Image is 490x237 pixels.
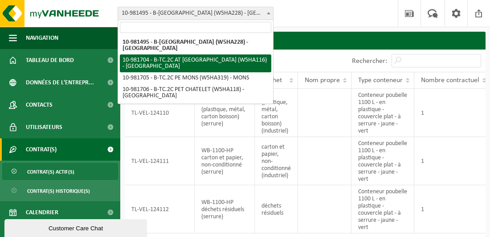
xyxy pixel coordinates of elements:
td: TL-VEL-124110 [125,89,195,137]
li: 10-981495 - B-[GEOGRAPHIC_DATA] (W5HA228) - [GEOGRAPHIC_DATA] [120,37,271,54]
span: 10-981495 - B-ST GARE MARCHIENNE AU PONT (W5HA228) - MARCHIENNE-AU-PONT [118,7,274,20]
td: WB-1100-HP PMC (plastique, métal, carton boisson) (serrure) [195,89,255,137]
td: TL-VEL-124111 [125,137,195,185]
td: déchets résiduels [255,185,298,233]
li: 10-981706 - B-TC.2C PET CHATELET (W5HA118) - [GEOGRAPHIC_DATA] [120,84,271,102]
span: 10-981495 - B-ST GARE MARCHIENNE AU PONT (W5HA228) - MARCHIENNE-AU-PONT [118,7,273,20]
td: WB-1100-HP déchets résiduels (serrure) [195,185,255,233]
td: Conteneur poubelle 1100 L - en plastique - couvercle plat - à serrure - jaune - vert [351,89,414,137]
li: 10-981705 - B-TC.2C PE MONS (W5HA319) - MONS [120,72,271,84]
td: carton et papier, non-conditionné (industriel) [255,137,298,185]
h2: Contrat(s) [125,32,486,49]
a: Contrat(s) actif(s) [2,163,118,180]
span: Contrat(s) [26,138,57,161]
span: Contrat(s) historique(s) [27,183,90,200]
iframe: chat widget [4,217,149,237]
span: Nom propre [305,77,340,84]
span: Navigation [26,27,58,49]
span: Tableau de bord [26,49,74,71]
span: Nombre contractuel [421,77,479,84]
span: Données de l'entrepr... [26,71,94,94]
td: PMC (plastique, métal, carton boisson) (industriel) [255,89,298,137]
span: Contrat(s) actif(s) [27,163,74,180]
span: Contacts [26,94,53,116]
label: Rechercher: [352,58,387,65]
li: 10-981704 - B-TC.2C AT [GEOGRAPHIC_DATA] (W5HA116) - [GEOGRAPHIC_DATA] [120,54,271,72]
td: TL-VEL-124112 [125,185,195,233]
span: Type conteneur [358,77,403,84]
span: Utilisateurs [26,116,62,138]
td: Conteneur poubelle 1100 L - en plastique - couvercle plat - à serrure - jaune - vert [351,137,414,185]
td: WB-1100-HP carton et papier, non-conditionné (serrure) [195,137,255,185]
a: Contrat(s) historique(s) [2,182,118,199]
td: Conteneur poubelle 1100 L - en plastique - couvercle plat - à serrure - jaune - vert [351,185,414,233]
span: Calendrier [26,201,58,224]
